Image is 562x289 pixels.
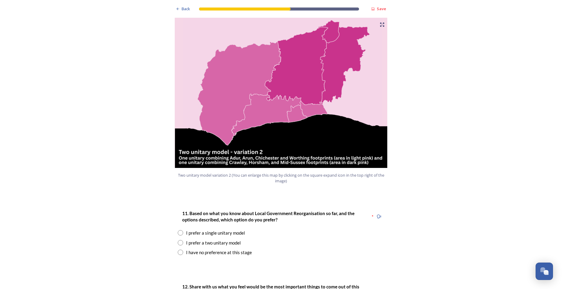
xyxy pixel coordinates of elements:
[182,6,190,12] span: Back
[377,6,386,11] strong: Save
[186,239,241,246] div: I prefer a two unitary model
[186,230,245,236] div: I prefer a single unitary model
[186,249,252,256] div: I have no preference at this stage
[177,172,385,184] span: Two unitary model variation 2 (You can enlarge this map by clicking on the square expand icon in ...
[182,211,355,222] strong: 11. Based on what you know about Local Government Reorganisation so far, and the options describe...
[536,263,553,280] button: Open Chat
